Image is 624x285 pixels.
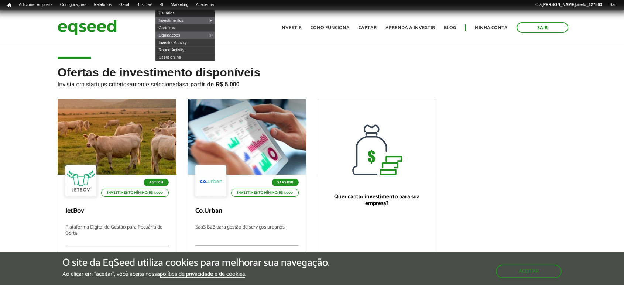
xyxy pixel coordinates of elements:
span: Início [7,3,11,8]
a: Academia [192,2,218,8]
a: Blog [444,25,456,30]
a: Usuários [155,9,215,17]
strong: [PERSON_NAME].melo_127863 [542,2,602,7]
a: Relatórios [90,2,115,8]
a: Geral [116,2,133,8]
a: Sair [517,22,568,33]
a: Minha conta [475,25,508,30]
a: Adicionar empresa [15,2,56,8]
p: Plataforma Digital de Gestão para Pecuária de Corte [65,224,169,246]
strong: a partir de R$ 5.000 [185,81,240,87]
a: política de privacidade e de cookies [160,271,245,278]
a: Como funciona [311,25,350,30]
p: Co.Urban [195,207,299,215]
a: Captar [359,25,377,30]
p: Investimento mínimo: R$ 5.000 [101,189,169,197]
a: Início [4,2,15,9]
a: Bus Dev [133,2,156,8]
p: Ao clicar em "aceitar", você aceita nossa . [62,271,330,278]
a: Sair [606,2,620,8]
button: Aceitar [496,265,562,278]
a: Aprenda a investir [385,25,435,30]
img: EqSeed [58,18,117,37]
a: RI [155,2,167,8]
a: Investir [280,25,302,30]
p: Quer captar investimento para sua empresa? [325,193,429,207]
a: Olá[PERSON_NAME].melo_127863 [532,2,606,8]
h5: O site da EqSeed utiliza cookies para melhorar sua navegação. [62,257,330,269]
h2: Ofertas de investimento disponíveis [58,66,566,99]
p: JetBov [65,207,169,215]
p: Agtech [144,179,169,186]
p: SaaS B2B para gestão de serviços urbanos [195,224,299,246]
a: Marketing [167,2,192,8]
p: Invista em startups criteriosamente selecionadas [58,79,566,88]
p: Investimento mínimo: R$ 5.000 [231,189,299,197]
p: SaaS B2B [272,179,299,186]
a: Configurações [56,2,90,8]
